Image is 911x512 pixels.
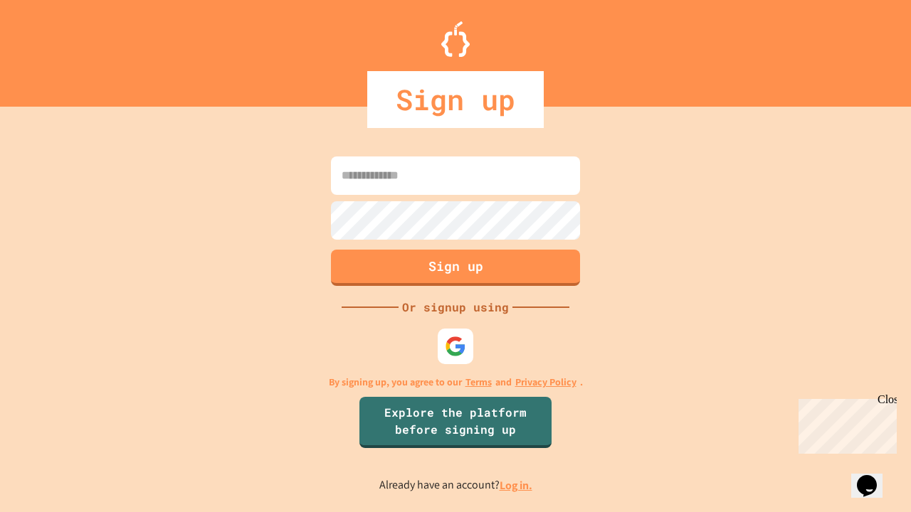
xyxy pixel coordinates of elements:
[331,250,580,286] button: Sign up
[500,478,532,493] a: Log in.
[329,375,583,390] p: By signing up, you agree to our and .
[445,336,466,357] img: google-icon.svg
[6,6,98,90] div: Chat with us now!Close
[515,375,576,390] a: Privacy Policy
[359,397,552,448] a: Explore the platform before signing up
[851,455,897,498] iframe: chat widget
[465,375,492,390] a: Terms
[399,299,512,316] div: Or signup using
[793,393,897,454] iframe: chat widget
[441,21,470,57] img: Logo.svg
[379,476,532,494] p: Already have an account?
[367,71,544,128] div: Sign up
